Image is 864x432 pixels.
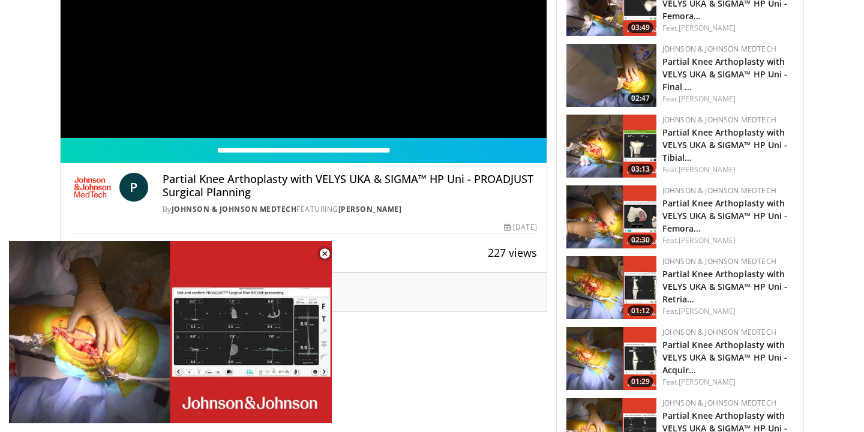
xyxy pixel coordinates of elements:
[119,173,148,202] a: P
[662,127,788,163] a: Partial Knee Arthoplasty with VELYS UKA & SIGMA™ HP Uni - Tibial…
[566,185,656,248] a: 02:30
[628,305,653,316] span: 01:12
[566,327,656,390] a: 01:29
[566,115,656,178] img: fca33e5d-2676-4c0d-8432-0e27cf4af401.png.150x105_q85_crop-smart_upscale.png
[662,115,776,125] a: Johnson & Johnson MedTech
[566,44,656,107] a: 02:47
[504,222,536,233] div: [DATE]
[679,306,736,316] a: [PERSON_NAME]
[566,256,656,319] img: 27d2ec60-bae8-41df-9ceb-8f0e9b1e3492.png.150x105_q85_crop-smart_upscale.png
[662,164,794,175] div: Feat.
[628,93,653,104] span: 02:47
[662,23,794,34] div: Feat.
[172,204,297,214] a: Johnson & Johnson MedTech
[662,398,776,408] a: Johnson & Johnson MedTech
[566,256,656,319] a: 01:12
[662,94,794,104] div: Feat.
[679,377,736,387] a: [PERSON_NAME]
[662,56,788,92] a: Partial Knee Arthoplasty with VELYS UKA & SIGMA™ HP Uni - Final …
[679,235,736,245] a: [PERSON_NAME]
[566,115,656,178] a: 03:13
[662,235,794,246] div: Feat.
[313,241,337,266] button: Close
[662,44,776,54] a: Johnson & Johnson MedTech
[662,268,788,305] a: Partial Knee Arthoplasty with VELYS UKA & SIGMA™ HP Uni - Retria…
[679,164,736,175] a: [PERSON_NAME]
[662,377,794,388] div: Feat.
[566,185,656,248] img: 27e23ca4-618a-4dda-a54e-349283c0b62a.png.150x105_q85_crop-smart_upscale.png
[662,197,788,234] a: Partial Knee Arthoplasty with VELYS UKA & SIGMA™ HP Uni - Femora…
[662,339,788,376] a: Partial Knee Arthoplasty with VELYS UKA & SIGMA™ HP Uni - Acquir…
[566,44,656,107] img: 2dac1888-fcb6-4628-a152-be974a3fbb82.png.150x105_q85_crop-smart_upscale.png
[163,204,537,215] div: By FEATURING
[70,173,115,202] img: Johnson & Johnson MedTech
[488,245,537,260] span: 227 views
[163,173,537,199] h4: Partial Knee Arthoplasty with VELYS UKA & SIGMA™ HP Uni - PROADJUST Surgical Planning
[679,94,736,104] a: [PERSON_NAME]
[662,256,776,266] a: Johnson & Johnson MedTech
[338,204,402,214] a: [PERSON_NAME]
[628,164,653,175] span: 03:13
[566,327,656,390] img: dd3a4334-c556-4f04-972a-bd0a847124c3.png.150x105_q85_crop-smart_upscale.png
[628,22,653,33] span: 03:49
[628,235,653,245] span: 02:30
[679,23,736,33] a: [PERSON_NAME]
[628,376,653,387] span: 01:29
[662,306,794,317] div: Feat.
[662,327,776,337] a: Johnson & Johnson MedTech
[8,241,332,424] video-js: Video Player
[662,185,776,196] a: Johnson & Johnson MedTech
